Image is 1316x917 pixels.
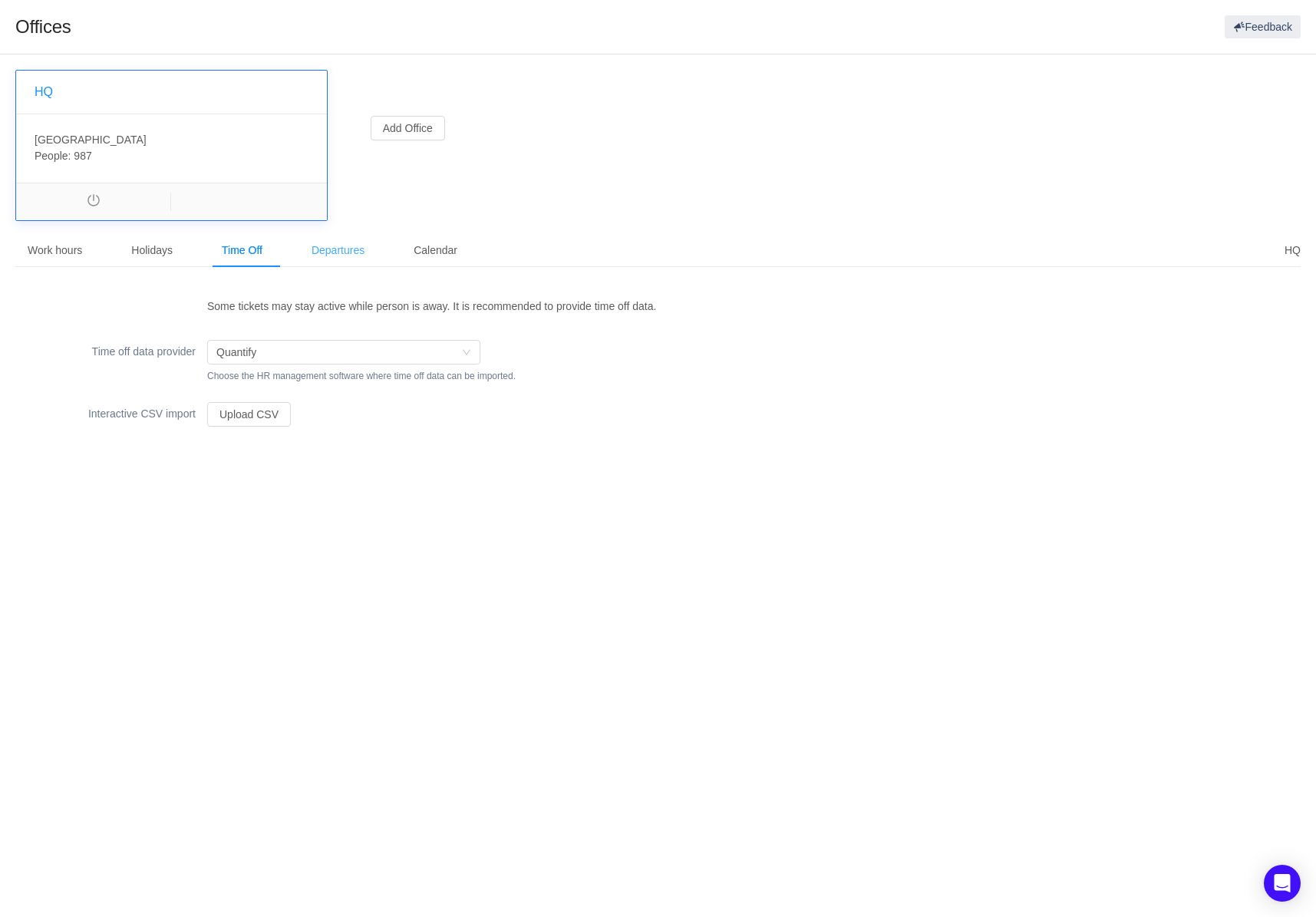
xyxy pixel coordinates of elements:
a: HQ [35,85,53,98]
div: Calendar [401,233,470,268]
button: Feedback [1225,15,1301,38]
i: icon: poweroff [16,194,170,211]
label: Interactive CSV import [15,402,196,422]
i: icon: down [462,348,471,358]
div: Work hours [15,233,94,268]
div: Time Off [209,233,275,268]
button: Add Office [371,116,445,140]
h1: Offices [15,15,501,38]
span: [GEOGRAPHIC_DATA] [35,134,147,146]
label: Time off data provider [15,332,196,360]
div: Holidays [119,233,185,268]
span: HQ [1285,244,1301,256]
div: Open Intercom Messenger [1264,865,1301,902]
button: Upload CSV [207,402,291,427]
div: Quantify [216,341,256,364]
div: Departures [299,233,377,268]
p: Some tickets may stay active while person is away. It is recommended to provide time off data. [207,299,1301,315]
div: Choose the HR management software where time off data can be imported. [207,368,1301,384]
div: People: 987 [16,114,327,183]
